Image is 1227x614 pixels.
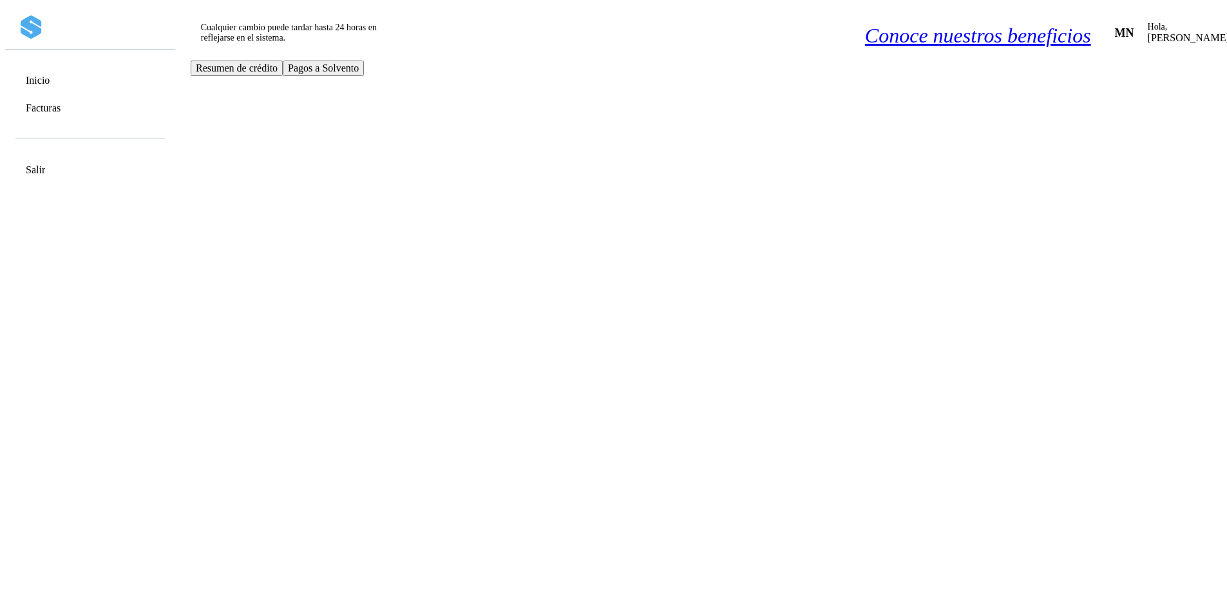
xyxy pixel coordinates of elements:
a: Conoce nuestros beneficios [865,24,1091,48]
div: Cualquier cambio puede tardar hasta 24 horas en reflejarse en el sistema. [196,17,398,48]
a: Salir [26,164,45,176]
a: Facturas [26,102,61,114]
span: Resumen de crédito [196,62,278,73]
span: Pagos a Solvento [288,62,359,73]
div: Inicio [14,68,165,93]
div: Facturas [14,95,165,120]
div: Salir [14,157,165,182]
a: Inicio [26,74,50,86]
